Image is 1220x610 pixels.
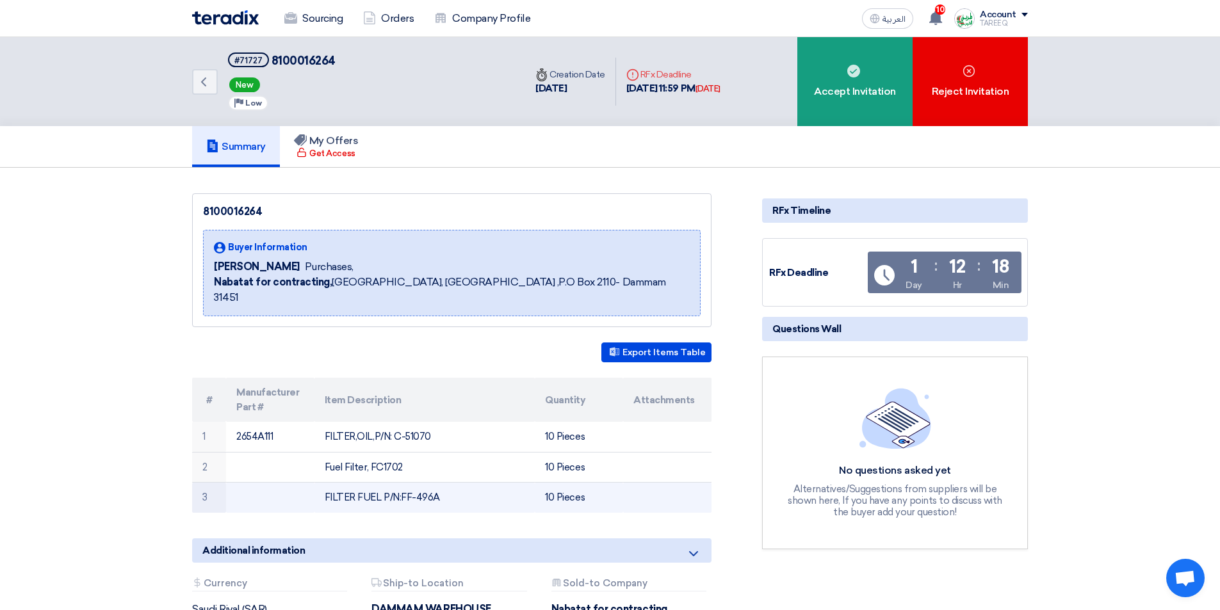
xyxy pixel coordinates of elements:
[954,8,975,29] img: Screenshot___1727703618088.png
[214,259,300,275] span: [PERSON_NAME]
[797,37,913,126] div: Accept Invitation
[228,241,307,254] span: Buyer Information
[314,378,535,422] th: Item Description
[992,258,1009,276] div: 18
[245,99,262,108] span: Low
[934,254,938,277] div: :
[226,422,314,452] td: 2654A111
[294,134,359,147] h5: My Offers
[913,37,1028,126] div: Reject Invitation
[626,81,720,96] div: [DATE] 11:59 PM
[535,68,605,81] div: Creation Date
[535,483,623,513] td: 10 Pieces
[353,4,424,33] a: Orders
[769,266,865,280] div: RFx Deadline
[980,10,1016,20] div: Account
[214,276,332,288] b: Nabatat for contracting,
[272,54,336,68] span: 8100016264
[280,126,373,167] a: My Offers Get Access
[192,10,259,25] img: Teradix logo
[192,378,226,422] th: #
[192,126,280,167] a: Summary
[772,322,841,336] span: Questions Wall
[980,20,1028,27] div: TAREEQ
[192,452,226,483] td: 2
[234,56,263,65] div: #71727
[862,8,913,29] button: العربية
[882,15,906,24] span: العربية
[551,578,706,591] div: Sold-to Company
[535,378,623,422] th: Quantity
[1166,559,1205,597] div: Open chat
[535,452,623,483] td: 10 Pieces
[305,259,354,275] span: Purchases,
[297,147,355,160] div: Get Access
[953,278,962,292] div: Hr
[203,204,701,220] div: 8100016264
[993,278,1009,292] div: Min
[202,543,305,558] span: Additional information
[786,483,1004,518] div: Alternatives/Suggestions from suppliers will be shown here, If you have any points to discuss wit...
[274,4,353,33] a: Sourcing
[229,77,260,92] span: New
[762,198,1028,223] div: RFx Timeline
[949,258,965,276] div: 12
[192,422,226,452] td: 1
[977,254,980,277] div: :
[935,4,945,15] span: 10
[228,52,336,68] h5: 8100016264
[371,578,526,591] div: Ship-to Location
[623,378,712,422] th: Attachments
[695,83,720,95] div: [DATE]
[424,4,541,33] a: Company Profile
[859,388,931,448] img: empty_state_list.svg
[314,452,535,483] td: Fuel Filter, FC1702
[192,578,347,591] div: Currency
[314,483,535,513] td: FILTER FUEL P/N:FF-496A
[601,342,712,362] button: Export Items Table
[535,422,623,452] td: 10 Pieces
[906,278,922,292] div: Day
[214,275,690,305] span: [GEOGRAPHIC_DATA], [GEOGRAPHIC_DATA] ,P.O Box 2110- Dammam 31451
[206,140,266,153] h5: Summary
[535,81,605,96] div: [DATE]
[911,258,918,276] div: 1
[314,422,535,452] td: FILTER,OIL,P/N: C-51070
[626,68,720,81] div: RFx Deadline
[226,378,314,422] th: Manufacturer Part #
[192,483,226,513] td: 3
[786,464,1004,478] div: No questions asked yet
